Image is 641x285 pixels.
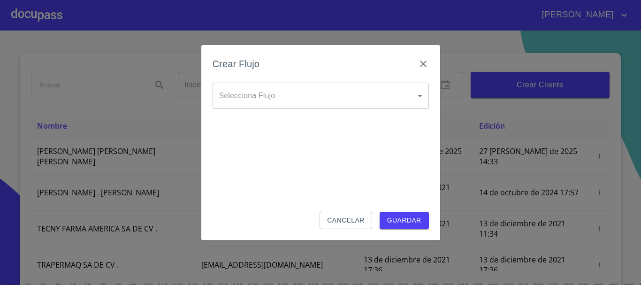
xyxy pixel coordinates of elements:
button: Cancelar [320,212,372,229]
h6: Crear Flujo [213,56,260,71]
div: ​ [213,83,429,109]
span: Cancelar [327,215,364,226]
span: Guardar [387,215,421,226]
button: Guardar [380,212,429,229]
